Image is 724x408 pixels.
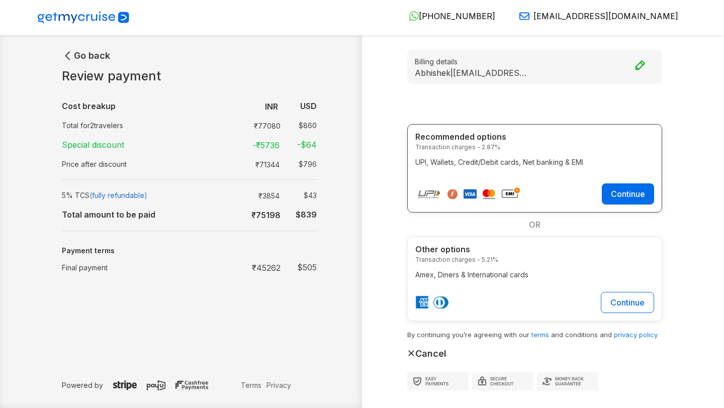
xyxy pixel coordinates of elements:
[519,11,529,21] img: Email
[252,263,281,273] strong: ₹ 45262
[238,380,264,390] a: Terms
[297,262,317,272] strong: $ 505
[228,205,233,225] td: :
[419,11,495,21] span: [PHONE_NUMBER]
[415,245,654,254] h4: Other options
[62,210,155,220] b: Total amount to be paid
[297,140,317,150] strong: -$ 64
[62,50,110,62] button: Go back
[407,348,446,359] button: Cancel
[415,269,654,280] p: Amex, Diners & International cards
[62,380,238,390] p: Powered by
[228,116,233,135] td: :
[113,380,137,390] img: stripe
[264,380,294,390] a: Privacy
[601,292,654,313] button: Continue
[62,69,317,84] h1: Review payment
[415,132,654,142] h4: Recommended options
[228,155,233,173] td: :
[175,380,208,390] img: cashfree
[62,186,228,205] td: 5% TCS
[415,157,654,167] p: UPI, Wallets, Credit/Debit cards, Net banking & EMI
[247,157,284,171] td: ₹ 71344
[147,380,165,390] img: payu
[284,188,317,202] td: $ 43
[228,257,233,277] td: :
[401,11,495,21] a: [PHONE_NUMBER]
[284,157,317,171] td: $ 796
[265,101,278,112] b: INR
[602,183,654,205] button: Continue
[252,140,280,150] strong: -₹ 5736
[296,210,317,220] b: $ 839
[62,101,116,111] b: Cost breakup
[407,99,662,114] h3: Payment options
[511,11,678,21] a: [EMAIL_ADDRESS][DOMAIN_NAME]
[409,11,419,21] img: WhatsApp
[407,329,662,340] p: By continuing you’re agreeing with our and conditions and
[251,210,281,220] b: ₹ 75198
[62,155,228,173] td: Price after discount
[300,101,317,111] b: USD
[228,135,233,155] td: :
[407,213,662,237] div: OR
[247,118,285,133] td: ₹ 77080
[62,257,228,277] td: Final payment
[62,247,317,255] h5: Payment terms
[415,68,530,77] p: Abhishek | [EMAIL_ADDRESS][DOMAIN_NAME]
[533,11,678,21] span: [EMAIL_ADDRESS][DOMAIN_NAME]
[89,191,147,199] span: (fully refundable)
[415,143,654,152] small: Transaction charges - 2.87%
[285,118,317,133] td: $ 860
[247,188,284,202] td: ₹ 3854
[531,331,549,339] a: terms
[228,186,233,205] td: :
[415,56,655,67] small: Billing details
[614,331,658,339] a: privacy policy
[415,255,654,264] small: Transaction charges - 5.21%
[62,116,228,135] td: Total for 2 travelers
[228,96,233,116] td: :
[62,140,124,150] strong: Special discount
